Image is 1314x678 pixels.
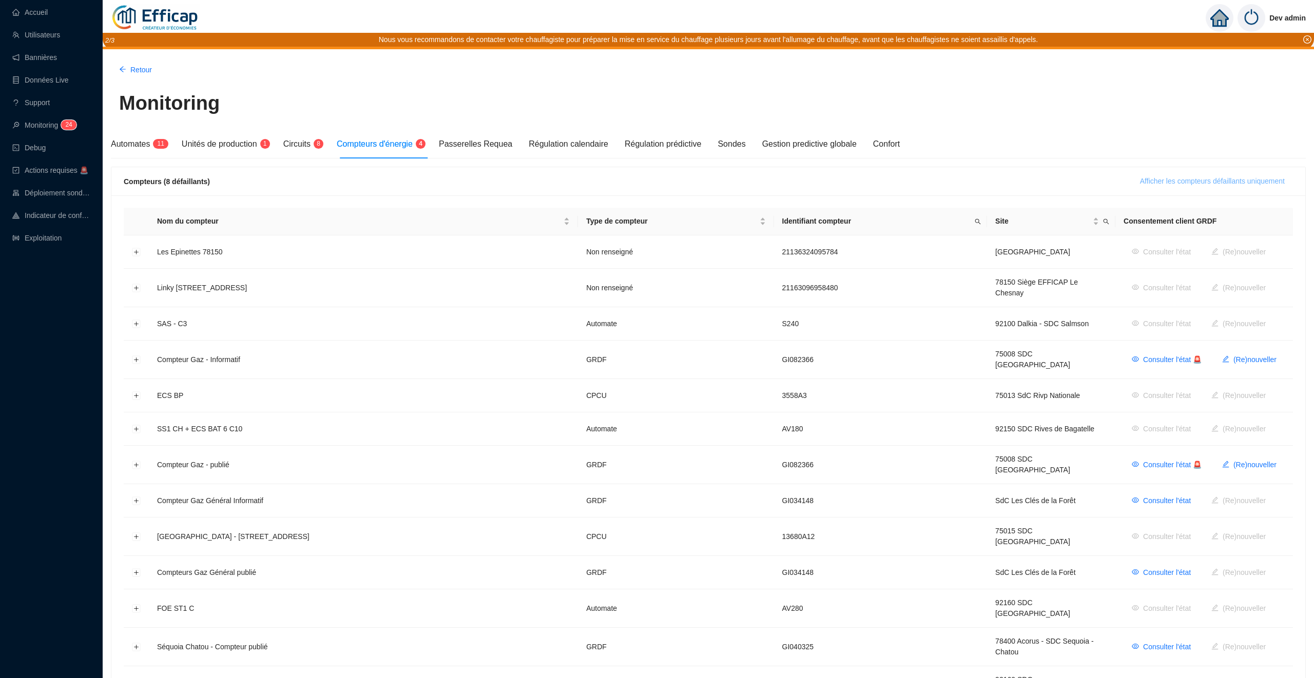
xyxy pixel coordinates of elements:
[25,166,88,174] span: Actions requises 🚨
[578,628,774,666] td: GRDF
[132,461,141,469] button: Développer la ligne
[762,138,857,150] div: Gestion predictive globale
[578,589,774,628] td: Automate
[774,235,988,269] td: 21136324095784
[157,216,562,227] span: Nom du compteur
[157,568,256,576] span: Compteurs Gaz Général publié
[973,214,983,229] span: search
[132,569,141,577] button: Développer la ligne
[975,218,981,225] span: search
[157,320,187,328] span: SAS - C3
[1203,564,1274,581] button: (Re)nouveller
[12,211,90,220] a: heat-mapIndicateur de confort
[132,497,141,505] button: Développer la ligne
[578,307,774,341] td: Automate
[1124,315,1199,332] button: Consulter l'état
[132,356,141,364] button: Développer la ligne
[132,392,141,400] button: Développer la ligne
[774,556,988,589] td: GI034148
[1101,214,1111,229] span: search
[1132,461,1139,468] span: eye
[12,167,20,174] span: check-square
[12,144,46,152] a: codeDebug
[774,517,988,556] td: 13680A12
[774,379,988,412] td: 3558A3
[157,425,242,433] span: SS1 CH + ECS BAT 6 C10
[111,62,160,78] button: Retour
[1214,351,1285,368] button: (Re)nouveller
[625,138,701,150] div: Régulation prédictive
[157,461,229,469] span: Compteur Gaz - publié
[586,216,757,227] span: Type de compteur
[119,66,126,73] span: arrow-left
[1124,528,1199,545] button: Consulter l'état
[149,208,578,235] th: Nom du compteur
[578,208,774,235] th: Type de compteur
[1143,495,1191,506] span: Consulter l'état
[161,140,164,147] span: 1
[111,139,150,148] span: Automates
[1132,643,1139,650] span: eye
[12,98,50,107] a: questionSupport
[1222,461,1229,468] span: edit
[1203,528,1274,545] button: (Re)nouveller
[782,216,971,227] span: Identifiant compteur
[995,278,1078,297] span: 78150 Siège EFFICAP Le Chesnay
[1210,9,1229,27] span: home
[578,412,774,446] td: Automate
[1203,244,1274,260] button: (Re)nouveller
[774,446,988,484] td: GI082366
[578,446,774,484] td: GRDF
[1124,244,1199,260] button: Consulter l'état
[1203,492,1274,509] button: (Re)nouveller
[1233,354,1277,365] span: (Re)nouveller
[1203,421,1274,437] button: (Re)nouveller
[995,391,1080,400] span: 75013 SdC Rivp Nationale
[1132,568,1139,575] span: eye
[1203,639,1274,655] button: (Re)nouveller
[157,284,247,292] span: Linky [STREET_ADDRESS]
[1124,600,1199,616] button: Consulter l'état
[132,605,141,613] button: Développer la ligne
[314,139,323,149] sup: 8
[995,350,1070,369] span: 75008 SDC [GEOGRAPHIC_DATA]
[337,139,413,148] span: Compteurs d'énergie
[1124,387,1199,404] button: Consulter l'état
[1203,387,1274,404] button: (Re)nouveller
[416,139,426,149] sup: 4
[157,643,268,651] span: Séquoia Chatou - Compteur publié
[1132,496,1139,504] span: eye
[1140,176,1285,187] span: Afficher les compteurs défaillants uniquement
[132,425,141,433] button: Développer la ligne
[12,189,90,197] a: clusterDéploiement sondes
[774,341,988,379] td: GI082366
[1143,642,1191,652] span: Consulter l'état
[317,140,320,147] span: 8
[283,139,311,148] span: Circuits
[12,8,48,16] a: homeAccueil
[130,65,152,75] span: Retour
[1233,460,1277,470] span: (Re)nouveller
[153,139,168,149] sup: 11
[157,391,183,400] span: ECS BP
[157,604,194,612] span: FOE ST1 C
[995,599,1070,617] span: 92160 SDC [GEOGRAPHIC_DATA]
[1132,173,1293,190] button: Afficher les compteurs défaillants uniquement
[718,138,745,150] div: Sondes
[260,139,270,149] sup: 1
[995,248,1070,256] span: [GEOGRAPHIC_DATA]
[1214,456,1285,473] button: (Re)nouveller
[578,235,774,269] td: Non renseigné
[774,628,988,666] td: GI040325
[157,248,223,256] span: Les Epinettes 78150
[774,412,988,446] td: AV180
[1203,280,1274,296] button: (Re)nouveller
[61,120,76,130] sup: 24
[12,121,73,129] a: monitorMonitoring24
[1124,456,1210,473] button: Consulter l'état 🚨
[774,269,988,307] td: 21163096958480
[124,177,210,186] span: Compteurs (8 défaillants)
[529,138,608,150] div: Régulation calendaire
[157,496,263,505] span: Compteur Gaz Général Informatif
[12,234,62,242] a: slidersExploitation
